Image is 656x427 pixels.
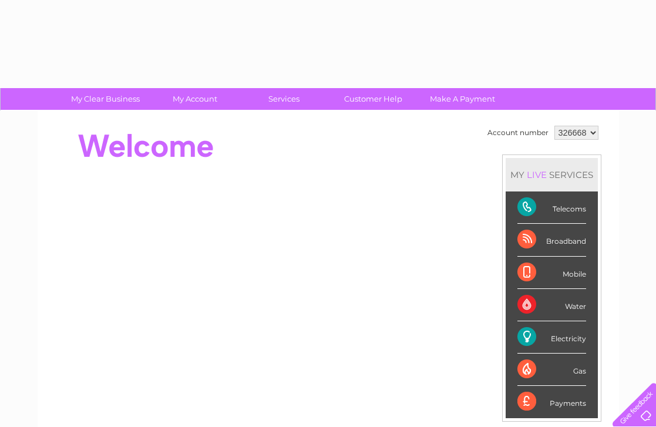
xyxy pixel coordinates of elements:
div: Telecoms [517,191,586,224]
div: LIVE [524,169,549,180]
a: Services [236,88,332,110]
div: Payments [517,386,586,418]
a: Customer Help [325,88,422,110]
div: Gas [517,354,586,386]
a: My Clear Business [57,88,154,110]
div: Electricity [517,321,586,354]
a: My Account [146,88,243,110]
td: Account number [485,123,551,143]
a: Make A Payment [414,88,511,110]
div: Broadband [517,224,586,256]
div: MY SERVICES [506,158,598,191]
div: Mobile [517,257,586,289]
div: Water [517,289,586,321]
